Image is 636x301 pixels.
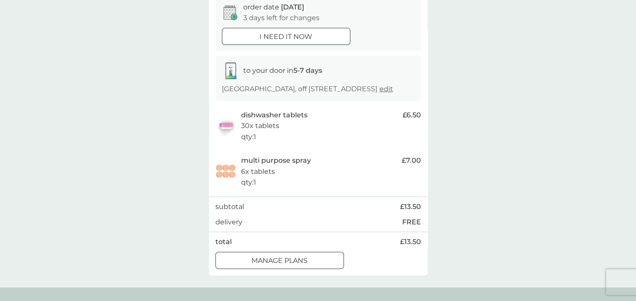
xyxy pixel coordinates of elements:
[402,155,421,166] span: £7.00
[243,12,319,24] p: 3 days left for changes
[400,236,421,247] span: £13.50
[215,217,242,228] p: delivery
[243,2,304,13] p: order date
[241,131,256,143] p: qty : 1
[215,252,344,269] button: manage plans
[222,83,393,95] p: [GEOGRAPHIC_DATA], off [STREET_ADDRESS]
[379,85,393,93] a: edit
[243,66,322,75] span: to your door in
[241,120,279,131] p: 30x tablets
[241,155,311,166] p: multi purpose spray
[241,110,308,121] p: dishwasher tablets
[403,110,421,121] span: £6.50
[241,166,275,177] p: 6x tablets
[222,28,350,45] button: i need it now
[402,217,421,228] p: FREE
[400,201,421,212] span: £13.50
[281,3,304,11] span: [DATE]
[260,31,312,42] p: i need it now
[241,177,256,188] p: qty : 1
[251,255,308,266] p: manage plans
[215,201,244,212] p: subtotal
[293,66,322,75] strong: 5-7 days
[215,236,232,247] p: total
